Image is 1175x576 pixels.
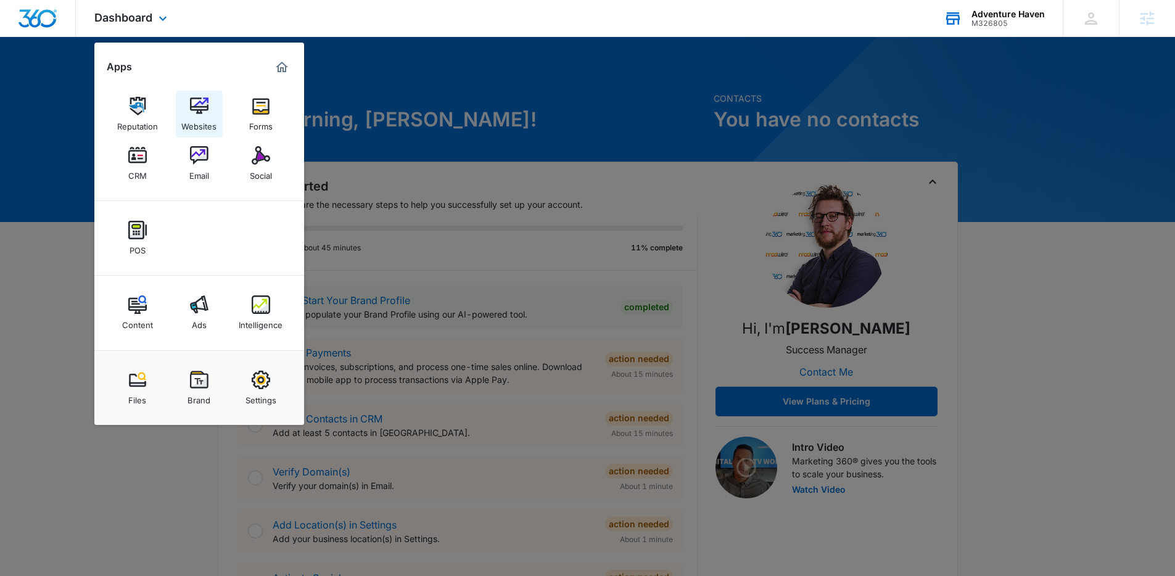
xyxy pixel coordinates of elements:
[188,389,210,405] div: Brand
[239,314,282,330] div: Intelligence
[176,364,223,411] a: Brand
[122,314,153,330] div: Content
[128,389,146,405] div: Files
[114,364,161,411] a: Files
[181,115,216,131] div: Websites
[130,239,146,255] div: POS
[237,364,284,411] a: Settings
[114,289,161,336] a: Content
[128,165,147,181] div: CRM
[94,11,152,24] span: Dashboard
[192,314,207,330] div: Ads
[107,61,132,73] h2: Apps
[237,140,284,187] a: Social
[114,91,161,138] a: Reputation
[114,215,161,261] a: POS
[245,389,276,405] div: Settings
[237,91,284,138] a: Forms
[249,115,273,131] div: Forms
[176,91,223,138] a: Websites
[114,140,161,187] a: CRM
[971,19,1045,28] div: account id
[971,9,1045,19] div: account name
[237,289,284,336] a: Intelligence
[189,165,209,181] div: Email
[176,140,223,187] a: Email
[272,57,292,77] a: Marketing 360® Dashboard
[176,289,223,336] a: Ads
[117,115,158,131] div: Reputation
[250,165,272,181] div: Social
